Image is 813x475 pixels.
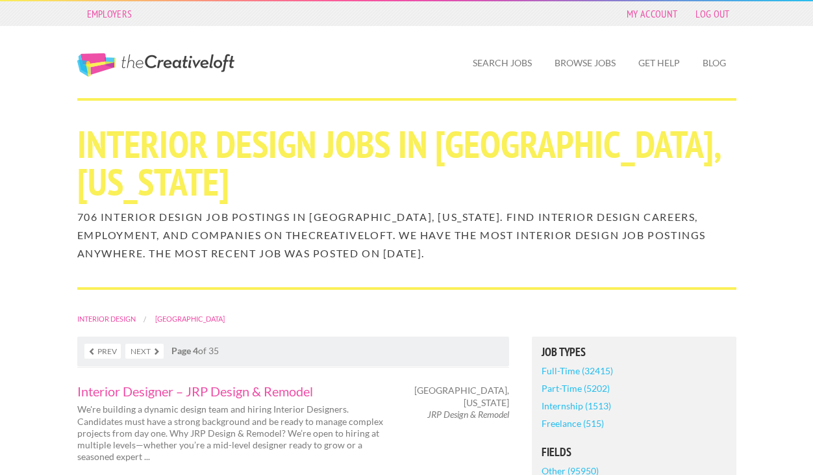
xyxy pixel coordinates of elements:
em: JRP Design & Remodel [427,409,509,420]
a: Prev [84,344,121,359]
a: Part-Time (5202) [542,379,610,397]
p: We're building a dynamic design team and hiring Interior Designers. Candidates must have a strong... [77,404,395,463]
a: Get Help [628,48,690,78]
span: [GEOGRAPHIC_DATA], [US_STATE] [414,385,509,408]
h5: Fields [542,446,727,458]
a: Search Jobs [462,48,542,78]
a: Next [125,344,164,359]
a: Employers [81,5,139,23]
a: Full-Time (32415) [542,362,613,379]
h2: 706 Interior Design job postings in [GEOGRAPHIC_DATA], [US_STATE]. Find Interior Design careers, ... [77,208,736,263]
a: Interior Designer – JRP Design & Remodel [77,385,395,398]
a: My Account [620,5,684,23]
a: The Creative Loft [77,53,234,77]
a: Log Out [689,5,736,23]
a: Interior Design [77,315,136,323]
nav: of 35 [77,337,509,366]
a: [GEOGRAPHIC_DATA] [155,315,225,323]
a: Blog [692,48,736,78]
h1: Interior Design Jobs in [GEOGRAPHIC_DATA], [US_STATE] [77,125,736,201]
strong: Page 4 [171,345,198,356]
a: Freelance (515) [542,415,604,432]
h5: Job Types [542,346,727,358]
a: Internship (1513) [542,397,611,415]
a: Browse Jobs [544,48,626,78]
